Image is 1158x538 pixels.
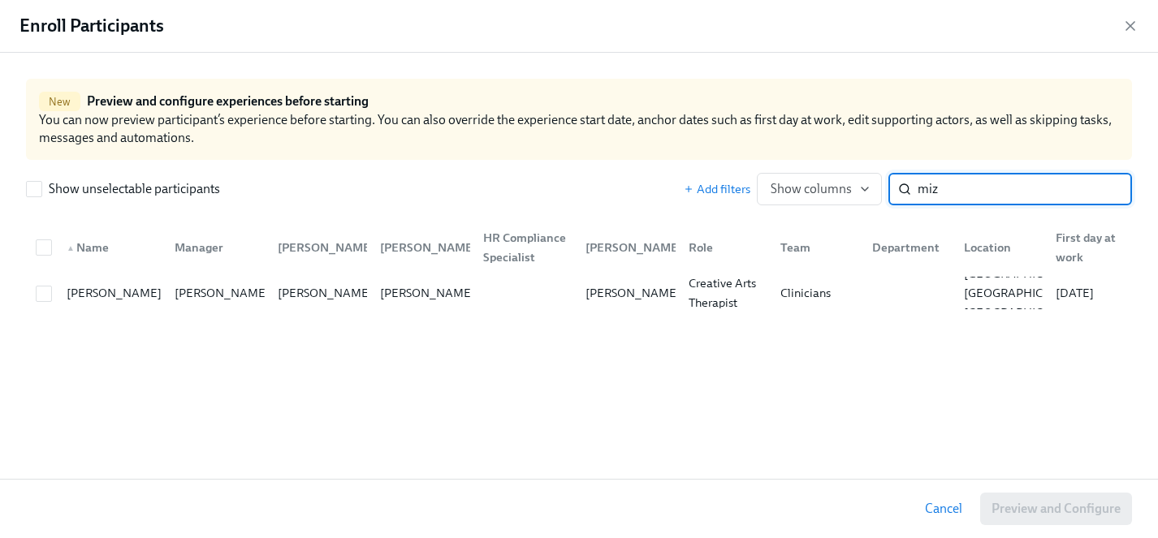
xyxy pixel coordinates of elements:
[866,238,951,257] div: Department
[60,283,168,303] div: [PERSON_NAME]
[682,273,767,312] div: Creative Arts Therapist
[579,283,687,303] div: [PERSON_NAME]
[67,244,75,252] span: ▲
[374,238,483,257] div: [PERSON_NAME]
[767,231,859,264] div: Team
[49,180,220,198] span: Show unselectable participants
[914,493,974,525] button: Cancel
[374,283,482,303] div: [PERSON_NAME]
[951,231,1043,264] div: Location
[1043,231,1130,264] div: First day at work
[168,283,276,303] div: [PERSON_NAME]
[265,231,368,264] div: [PERSON_NAME]
[682,238,767,257] div: Role
[60,238,162,257] div: Name
[19,14,164,38] h4: Enroll Participants
[957,264,1090,322] div: [GEOGRAPHIC_DATA] [GEOGRAPHIC_DATA] [GEOGRAPHIC_DATA]
[168,238,265,257] div: Manager
[757,173,882,205] button: Show columns
[957,238,1043,257] div: Location
[573,231,676,264] div: [PERSON_NAME]
[771,181,868,197] span: Show columns
[54,231,162,264] div: ▲Name
[477,228,573,267] div: HR Compliance Specialist
[774,238,859,257] div: Team
[684,181,750,197] button: Add filters
[676,231,767,264] div: Role
[859,231,951,264] div: Department
[918,173,1132,205] input: Search by name
[925,501,962,517] span: Cancel
[26,79,1132,160] div: You can now preview participant’s experience before starting. You can also override the experienc...
[1049,228,1130,267] div: First day at work
[367,231,470,264] div: [PERSON_NAME]
[271,283,379,303] div: [PERSON_NAME]
[774,283,859,303] div: Clinicians
[26,270,1132,316] div: [PERSON_NAME][PERSON_NAME][PERSON_NAME][PERSON_NAME][PERSON_NAME]Creative Arts TherapistClinician...
[271,238,381,257] div: [PERSON_NAME]
[39,96,80,108] span: New
[162,231,265,264] div: Manager
[87,93,369,110] h6: Preview and configure experiences before starting
[470,231,573,264] div: HR Compliance Specialist
[1049,283,1130,303] div: [DATE]
[579,238,689,257] div: [PERSON_NAME]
